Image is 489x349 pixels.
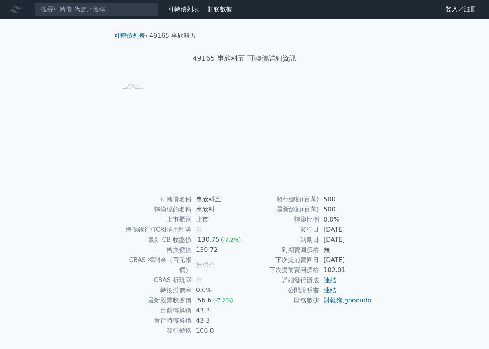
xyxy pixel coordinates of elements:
[191,194,245,204] td: 事欣科五
[245,194,319,204] td: 發行總額(百萬)
[196,295,213,305] div: 56.6
[114,32,145,39] a: 可轉債列表
[117,255,191,275] td: CBAS 權利金（百元報價）
[114,31,147,40] li: ›
[117,204,191,215] td: 轉換標的名稱
[191,316,245,326] td: 43.3
[245,225,319,235] td: 發行日
[450,312,489,349] iframe: Chat Widget
[319,225,372,235] td: [DATE]
[149,31,196,40] li: 49165 事欣科五
[344,297,372,304] a: goodinfo
[324,276,336,284] a: 連結
[213,297,233,304] span: (-7.2%)
[117,295,191,305] td: 最新股票收盤價
[245,285,319,295] td: 公開說明書
[196,226,202,233] span: 無
[117,245,191,255] td: 轉換價值
[196,261,215,269] span: 無承作
[168,5,199,13] a: 可轉債列表
[117,285,191,295] td: 轉換溢價率
[117,275,191,285] td: CBAS 折現率
[117,316,191,326] td: 發行時轉換價
[245,275,319,285] td: 詳細發行辦法
[324,297,342,304] a: 財報狗
[324,286,336,294] a: 連結
[245,255,319,265] td: 下次提前賣回日
[245,215,319,225] td: 轉換比例
[117,215,191,225] td: 上市櫃別
[439,3,483,16] a: 登入／註冊
[245,235,319,245] td: 到期日
[117,326,191,336] td: 發行價格
[245,295,319,305] td: 財務數據
[117,194,191,204] td: 可轉債名稱
[319,265,372,275] td: 102.01
[319,295,372,305] td: ,
[245,265,319,275] td: 下次提前賣回價格
[196,235,221,245] div: 130.75
[191,285,245,295] td: 0.0%
[191,305,245,316] td: 43.3
[207,5,232,13] a: 財務數據
[319,215,372,225] td: 0.0%
[245,204,319,215] td: 最新餘額(百萬)
[117,235,191,245] td: 最新 CB 收盤價
[319,245,372,255] td: 無
[191,215,245,225] td: 上市
[191,245,245,255] td: 130.72
[221,237,241,243] span: (-7.2%)
[319,255,372,265] td: [DATE]
[319,204,372,215] td: 500
[319,235,372,245] td: [DATE]
[319,194,372,204] td: 500
[117,305,191,316] td: 目前轉換價
[191,326,245,336] td: 100.0
[245,245,319,255] td: 到期賣回價格
[117,225,191,235] td: 擔保銀行/TCRI信用評等
[191,204,245,215] td: 事欣科
[108,53,382,64] h1: 49165 事欣科五 可轉債詳細資訊
[196,276,202,284] span: 無
[34,3,159,16] input: 搜尋可轉債 代號／名稱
